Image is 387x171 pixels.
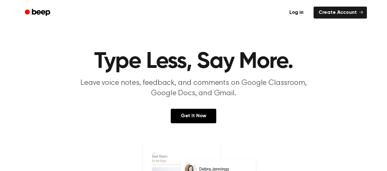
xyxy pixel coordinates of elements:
[283,5,310,20] a: Log in
[314,7,367,19] a: Create Account
[73,78,314,99] p: Leave voice notes, feedback, and comments on Google Classroom, Google Docs, and Gmail.
[171,109,216,123] a: Get It Now
[33,50,354,73] h1: Type Less, Say More.
[20,7,56,19] a: Beep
